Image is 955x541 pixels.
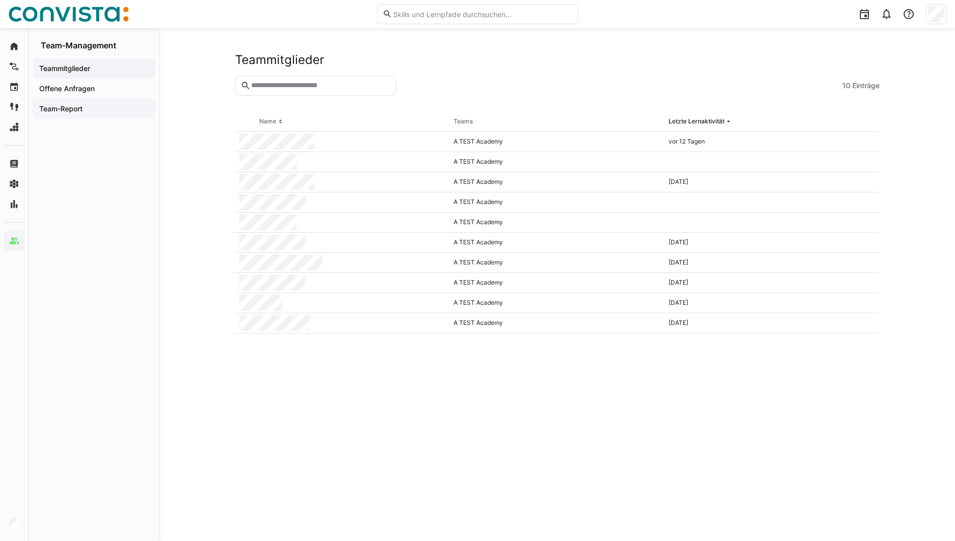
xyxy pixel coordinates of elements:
[450,192,665,213] div: A TEST Academy
[450,253,665,273] div: A TEST Academy
[450,233,665,253] div: A TEST Academy
[454,117,473,125] div: Teams
[450,132,665,152] div: A TEST Academy
[852,81,879,91] span: Einträge
[669,178,688,185] span: [DATE]
[392,10,572,19] input: Skills und Lernpfade durchsuchen…
[450,152,665,172] div: A TEST Academy
[669,117,724,125] div: Letzte Lernaktivität
[669,258,688,266] span: [DATE]
[842,81,850,91] span: 10
[450,313,665,333] div: A TEST Academy
[259,117,276,125] div: Name
[450,172,665,192] div: A TEST Academy
[450,293,665,313] div: A TEST Academy
[669,299,688,306] span: [DATE]
[235,52,324,67] h2: Teammitglieder
[669,238,688,246] span: [DATE]
[450,273,665,293] div: A TEST Academy
[669,138,705,145] span: vor 12 Tagen
[669,319,688,326] span: [DATE]
[669,279,688,286] span: [DATE]
[450,213,665,233] div: A TEST Academy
